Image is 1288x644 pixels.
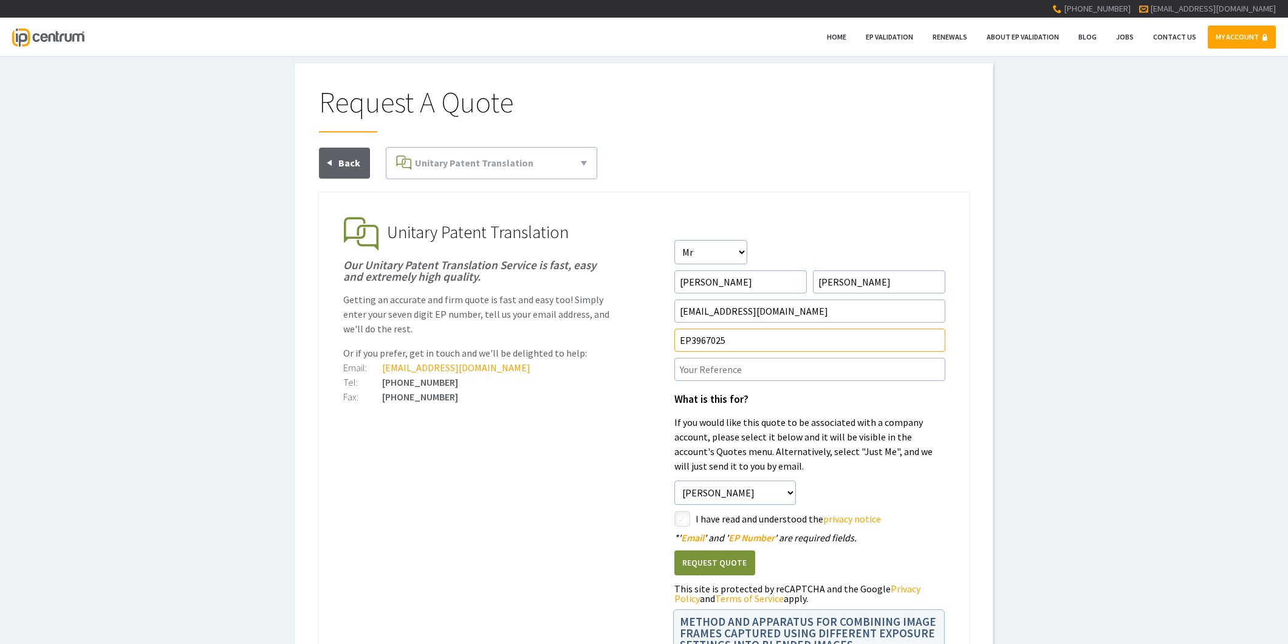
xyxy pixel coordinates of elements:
[319,148,370,179] a: Back
[674,394,945,405] h1: What is this for?
[1064,3,1131,14] span: [PHONE_NUMBER]
[1108,26,1142,49] a: Jobs
[674,415,945,473] p: If you would like this quote to be associated with a company account, please select it below and ...
[979,26,1067,49] a: About EP Validation
[674,583,920,605] a: Privacy Policy
[823,513,881,525] a: privacy notice
[319,87,969,132] h1: Request A Quote
[674,533,945,543] div: ' ' and ' ' are required fields.
[866,32,913,41] span: EP Validation
[343,259,614,283] h1: Our Unitary Patent Translation Service is fast, easy and extremely high quality.
[343,346,614,360] p: Or if you prefer, get in touch and we'll be delighted to help:
[674,329,945,352] input: EP Number
[391,152,592,174] a: Unitary Patent Translation
[382,361,530,374] a: [EMAIL_ADDRESS][DOMAIN_NAME]
[343,363,382,372] div: Email:
[387,221,569,243] span: Unitary Patent Translation
[343,377,614,387] div: [PHONE_NUMBER]
[819,26,854,49] a: Home
[12,18,84,56] a: IP Centrum
[674,270,807,293] input: First Name
[1078,32,1097,41] span: Blog
[1153,32,1196,41] span: Contact Us
[343,392,614,402] div: [PHONE_NUMBER]
[674,300,945,323] input: Email
[1145,26,1204,49] a: Contact Us
[415,157,533,169] span: Unitary Patent Translation
[925,26,975,49] a: Renewals
[987,32,1059,41] span: About EP Validation
[681,532,704,544] span: Email
[728,532,775,544] span: EP Number
[933,32,967,41] span: Renewals
[813,270,945,293] input: Surname
[338,157,360,169] span: Back
[1208,26,1276,49] a: MY ACCOUNT
[674,511,690,527] label: styled-checkbox
[343,392,382,402] div: Fax:
[1070,26,1105,49] a: Blog
[343,377,382,387] div: Tel:
[674,358,945,381] input: Your Reference
[343,292,614,336] p: Getting an accurate and firm quote is fast and easy too! Simply enter your seven digit EP number,...
[674,584,945,603] div: This site is protected by reCAPTCHA and the Google and apply.
[674,550,755,575] button: Request Quote
[827,32,846,41] span: Home
[1116,32,1134,41] span: Jobs
[858,26,921,49] a: EP Validation
[1150,3,1276,14] a: [EMAIL_ADDRESS][DOMAIN_NAME]
[715,592,784,605] a: Terms of Service
[696,511,945,527] label: I have read and understood the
